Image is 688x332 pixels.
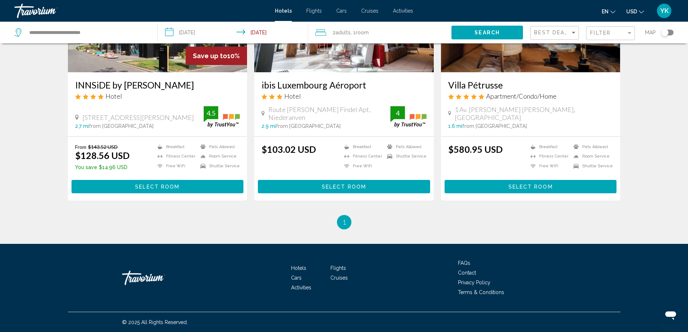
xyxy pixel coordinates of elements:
span: From [75,144,86,150]
div: 5 star Apartment [448,92,613,100]
span: 2.7 mi [75,123,89,129]
button: Change currency [626,6,644,17]
ins: $103.02 USD [261,144,316,155]
li: Fitness Center [527,154,570,160]
span: Select Room [135,184,179,190]
a: Cruises [361,8,378,14]
a: Cars [336,8,347,14]
button: Travelers: 2 adults, 0 children [308,22,451,43]
ins: $128.56 USD [75,150,130,161]
a: INNSiDE by [PERSON_NAME] [75,79,240,90]
span: [STREET_ADDRESS][PERSON_NAME] [82,113,194,121]
span: 2.9 mi [261,123,276,129]
a: Select Room [258,182,430,190]
span: Hotel [105,92,122,100]
div: 4 [390,109,405,117]
span: Best Deals [534,30,572,35]
a: Travorium [14,4,268,18]
span: YK [660,7,668,14]
li: Free WiFi [341,163,384,169]
span: , 1 [351,27,369,38]
li: Pets Allowed [384,144,427,150]
button: Toggle map [656,29,674,36]
div: 10% [186,47,247,65]
li: Breakfast [154,144,197,150]
a: Hotels [275,8,292,14]
a: Terms & Conditions [458,289,504,295]
li: Fitness Center [154,154,197,160]
span: Filter [590,30,611,36]
a: Activities [393,8,413,14]
span: Route [PERSON_NAME] Findel Apt, Niederanven [268,105,390,121]
a: ibis Luxembourg Aéroport [261,79,427,90]
iframe: Button to launch messaging window [659,303,682,326]
span: © 2025 All Rights Reserved. [122,319,188,325]
span: Select Room [509,184,553,190]
span: Save up to [193,52,227,60]
button: Search [451,26,523,39]
img: trustyou-badge.svg [390,106,427,128]
li: Room Service [570,154,613,160]
a: Select Room [72,182,244,190]
span: Adults [336,30,351,35]
a: Hotels [291,265,306,271]
a: Flights [306,8,322,14]
a: Activities [291,285,311,290]
a: Contact [458,270,476,276]
mat-select: Sort by [534,30,577,36]
a: Cruises [330,275,348,281]
li: Shuttle Service [384,154,427,160]
li: Pets Allowed [197,144,240,150]
li: Free WiFi [154,163,197,169]
span: 1 Av. [PERSON_NAME] [PERSON_NAME], [GEOGRAPHIC_DATA] [455,105,613,121]
li: Breakfast [341,144,384,150]
div: 3 star Hotel [261,92,427,100]
li: Fitness Center [341,154,384,160]
a: Travorium [122,267,194,289]
span: 1.6 mi [448,123,462,129]
button: Filter [586,26,635,41]
a: Villa Pétrusse [448,79,613,90]
a: Flights [330,265,346,271]
button: User Menu [655,3,674,18]
p: $14.96 USD [75,164,130,170]
span: USD [626,9,637,14]
a: Cars [291,275,302,281]
button: Change language [602,6,615,17]
span: Hotel [284,92,301,100]
a: Privacy Policy [458,280,490,285]
ins: $580.95 USD [448,144,503,155]
a: FAQs [458,260,470,266]
span: Select Room [322,184,366,190]
span: 2 [333,27,351,38]
div: 4 star Hotel [75,92,240,100]
li: Pets Allowed [570,144,613,150]
span: Apartment/Condo/Home [486,92,557,100]
span: 1 [342,218,346,226]
button: Select Room [258,180,430,193]
li: Room Service [197,154,240,160]
del: $143.52 USD [88,144,118,150]
button: Select Room [72,180,244,193]
button: Check-in date: Dec 27, 2025 Check-out date: Dec 28, 2025 [158,22,308,43]
li: Shuttle Service [570,163,613,169]
img: trustyou-badge.svg [204,106,240,128]
div: 4.5 [204,109,218,117]
ul: Pagination [68,215,620,229]
li: Free WiFi [527,163,570,169]
li: Breakfast [527,144,570,150]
